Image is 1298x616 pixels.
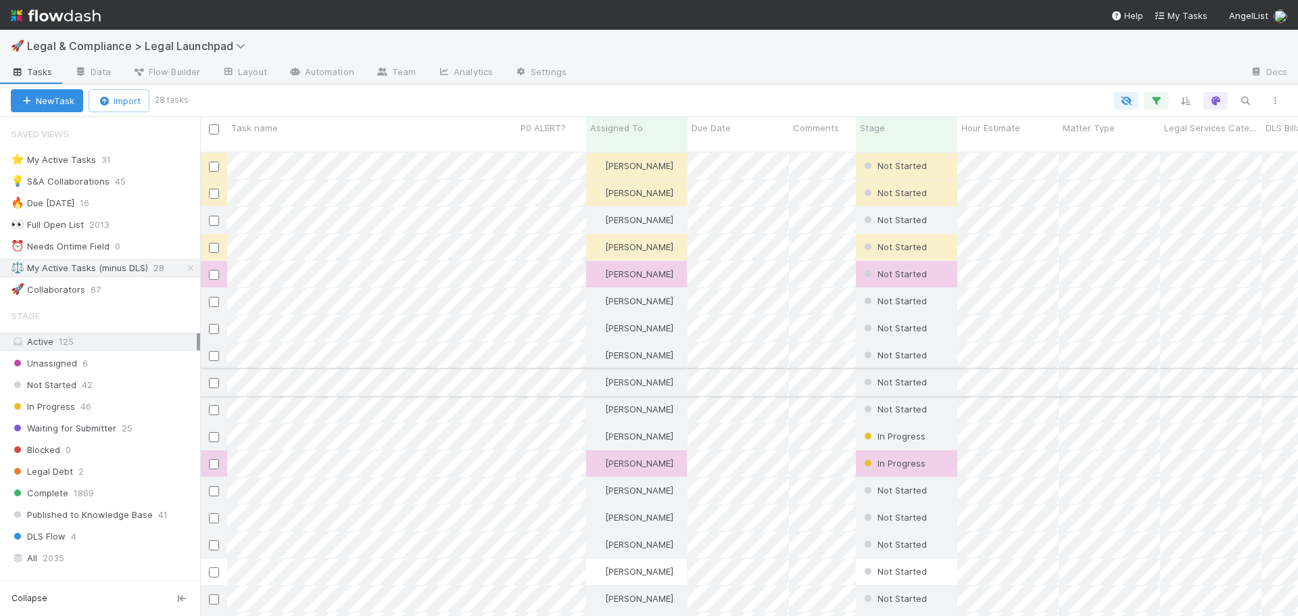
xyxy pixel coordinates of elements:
input: Toggle Row Selected [209,351,219,361]
img: avatar_ba76ddef-3fd0-4be4-9bc3-126ad567fcd5.png [592,350,603,360]
div: Not Started [861,375,927,389]
span: Not Started [861,404,927,414]
input: Toggle Row Selected [209,513,219,523]
span: 28 [153,260,178,277]
img: avatar_ba76ddef-3fd0-4be4-9bc3-126ad567fcd5.png [592,431,603,442]
span: Not Started [861,214,927,225]
img: avatar_ba76ddef-3fd0-4be4-9bc3-126ad567fcd5.png [592,485,603,496]
input: Toggle Row Selected [209,486,219,496]
img: avatar_ba76ddef-3fd0-4be4-9bc3-126ad567fcd5.png [592,404,603,414]
span: Not Started [861,268,927,279]
a: Analytics [427,62,504,84]
small: 28 tasks [155,94,189,106]
img: avatar_ba76ddef-3fd0-4be4-9bc3-126ad567fcd5.png [592,187,603,198]
span: 31 [101,151,124,168]
div: [PERSON_NAME] [592,267,673,281]
div: Not Started [861,511,927,524]
span: Not Started [861,593,927,604]
span: 6 [82,355,88,372]
span: Not Started [861,512,927,523]
span: 🚀 [11,283,24,295]
img: avatar_ba76ddef-3fd0-4be4-9bc3-126ad567fcd5.png [592,323,603,333]
img: avatar_ba76ddef-3fd0-4be4-9bc3-126ad567fcd5.png [592,539,603,550]
span: Complete [11,485,68,502]
span: Not Started [861,485,927,496]
img: avatar_ba76ddef-3fd0-4be4-9bc3-126ad567fcd5.png [1274,9,1287,23]
div: [PERSON_NAME] [592,321,673,335]
span: Waiting for Submitter [11,420,116,437]
div: [PERSON_NAME] [592,159,673,172]
input: Toggle Row Selected [209,270,219,280]
span: [PERSON_NAME] [605,593,673,604]
span: Comments [793,121,839,135]
span: [PERSON_NAME] [605,350,673,360]
a: My Tasks [1154,9,1207,22]
div: [PERSON_NAME] [592,592,673,605]
span: Matter Type [1063,121,1115,135]
img: avatar_ba76ddef-3fd0-4be4-9bc3-126ad567fcd5.png [592,160,603,171]
button: Import [89,89,149,112]
span: 2035 [43,550,64,567]
span: [PERSON_NAME] [605,214,673,225]
div: My Active Tasks [11,151,96,168]
span: Legal Debt [11,463,73,480]
div: [PERSON_NAME] [592,402,673,416]
span: Published to Knowledge Base [11,506,153,523]
a: Automation [278,62,365,84]
div: Full Open List [11,216,84,233]
div: [PERSON_NAME] [592,565,673,578]
a: Data [64,62,122,84]
input: Toggle Row Selected [209,243,219,253]
img: avatar_ba76ddef-3fd0-4be4-9bc3-126ad567fcd5.png [592,268,603,279]
span: Task name [231,121,278,135]
div: [PERSON_NAME] [592,538,673,551]
div: Not Started [861,294,927,308]
span: 42 [82,377,93,394]
a: Docs [1239,62,1298,84]
span: Not Started [861,160,927,171]
div: Not Started [861,186,927,199]
img: avatar_ba76ddef-3fd0-4be4-9bc3-126ad567fcd5.png [592,566,603,577]
span: [PERSON_NAME] [605,241,673,252]
div: [PERSON_NAME] [592,186,673,199]
span: Stage [860,121,885,135]
span: 2013 [89,216,123,233]
span: Saved Views [11,120,69,147]
div: [PERSON_NAME] [592,511,673,524]
div: [PERSON_NAME] [592,429,673,443]
span: My Tasks [1154,10,1207,21]
span: In Progress [861,458,926,469]
input: Toggle Row Selected [209,162,219,172]
span: [PERSON_NAME] [605,377,673,387]
span: Assigned To [11,571,70,598]
div: Not Started [861,538,927,551]
span: Not Started [861,187,927,198]
span: Hour Estimate [961,121,1020,135]
span: [PERSON_NAME] [605,458,673,469]
span: In Progress [861,431,926,442]
input: Toggle Row Selected [209,324,219,334]
span: Legal Services Category [1164,121,1258,135]
div: Help [1111,9,1143,22]
img: logo-inverted-e16ddd16eac7371096b0.svg [11,4,101,27]
input: Toggle Row Selected [209,540,219,550]
span: ⚖️ [11,262,24,273]
span: 1869 [74,485,94,502]
div: Needs Ontime Field [11,238,110,255]
span: 45 [115,173,139,190]
span: In Progress [11,398,75,415]
div: Not Started [861,565,927,578]
div: S&A Collaborations [11,173,110,190]
img: avatar_ba76ddef-3fd0-4be4-9bc3-126ad567fcd5.png [592,295,603,306]
span: Collapse [11,592,47,605]
span: [PERSON_NAME] [605,539,673,550]
div: Not Started [861,159,927,172]
span: ⏰ [11,240,24,252]
span: Not Started [861,241,927,252]
span: Not Started [861,377,927,387]
span: 0 [66,442,71,458]
span: 0 [115,238,134,255]
div: [PERSON_NAME] [592,483,673,497]
span: ⭐ [11,153,24,165]
div: Not Started [861,267,927,281]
